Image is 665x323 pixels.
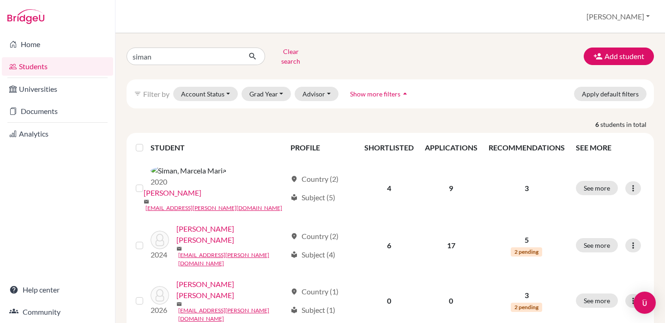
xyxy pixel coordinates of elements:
button: Grad Year [242,87,291,101]
th: APPLICATIONS [419,137,483,159]
a: [PERSON_NAME] [144,187,201,198]
strong: 6 [595,120,600,129]
a: Analytics [2,125,113,143]
button: Clear search [265,44,316,68]
a: [EMAIL_ADDRESS][PERSON_NAME][DOMAIN_NAME] [178,306,286,323]
img: Simán García-Prieto, Valeria Isabel [151,286,169,305]
a: Universities [2,80,113,98]
div: Subject (5) [290,192,335,203]
div: Country (1) [290,286,339,297]
p: 3 [489,290,565,301]
span: location_on [290,233,298,240]
span: 2 pending [511,247,542,257]
span: location_on [290,175,298,183]
a: [EMAIL_ADDRESS][PERSON_NAME][DOMAIN_NAME] [145,204,282,212]
a: Documents [2,102,113,120]
td: 9 [419,159,483,218]
span: 2 pending [511,303,542,312]
img: Siman, Marcela Maria [151,165,226,176]
button: See more [576,181,618,195]
i: filter_list [134,90,141,97]
button: See more [576,293,618,308]
span: mail [176,246,182,251]
button: See more [576,238,618,252]
span: mail [176,301,182,307]
i: arrow_drop_up [400,89,410,98]
button: Add student [584,48,654,65]
a: [PERSON_NAME] [PERSON_NAME] [176,223,286,245]
button: [PERSON_NAME] [582,8,654,25]
button: Advisor [295,87,339,101]
img: Simán García Prieto, Alejandro [151,231,169,249]
th: RECOMMENDATIONS [483,137,570,159]
button: Account Status [173,87,238,101]
p: 5 [489,234,565,245]
a: Help center [2,281,113,299]
p: 2024 [151,249,169,260]
button: Apply default filters [574,87,647,101]
a: [EMAIL_ADDRESS][PERSON_NAME][DOMAIN_NAME] [178,251,286,268]
a: Students [2,57,113,76]
div: Open Intercom Messenger [634,292,656,314]
a: Home [2,35,113,54]
img: Bridge-U [7,9,44,24]
th: SEE MORE [570,137,650,159]
div: Subject (4) [290,249,335,260]
span: mail [144,199,149,204]
span: local_library [290,194,298,201]
div: Subject (1) [290,305,335,316]
p: 3 [489,183,565,194]
span: location_on [290,288,298,295]
span: local_library [290,306,298,314]
td: 17 [419,218,483,273]
a: [PERSON_NAME] [PERSON_NAME] [176,279,286,301]
span: Filter by [143,90,169,98]
span: Show more filters [350,90,400,98]
p: 2026 [151,305,169,316]
p: 2020 [151,176,226,187]
button: Show more filtersarrow_drop_up [342,87,417,101]
span: students in total [600,120,654,129]
span: local_library [290,251,298,258]
div: Country (2) [290,173,339,185]
a: Community [2,303,113,321]
th: PROFILE [285,137,359,159]
td: 6 [359,218,419,273]
th: SHORTLISTED [359,137,419,159]
input: Find student by name... [127,48,241,65]
td: 4 [359,159,419,218]
th: STUDENT [151,137,285,159]
div: Country (2) [290,231,339,242]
